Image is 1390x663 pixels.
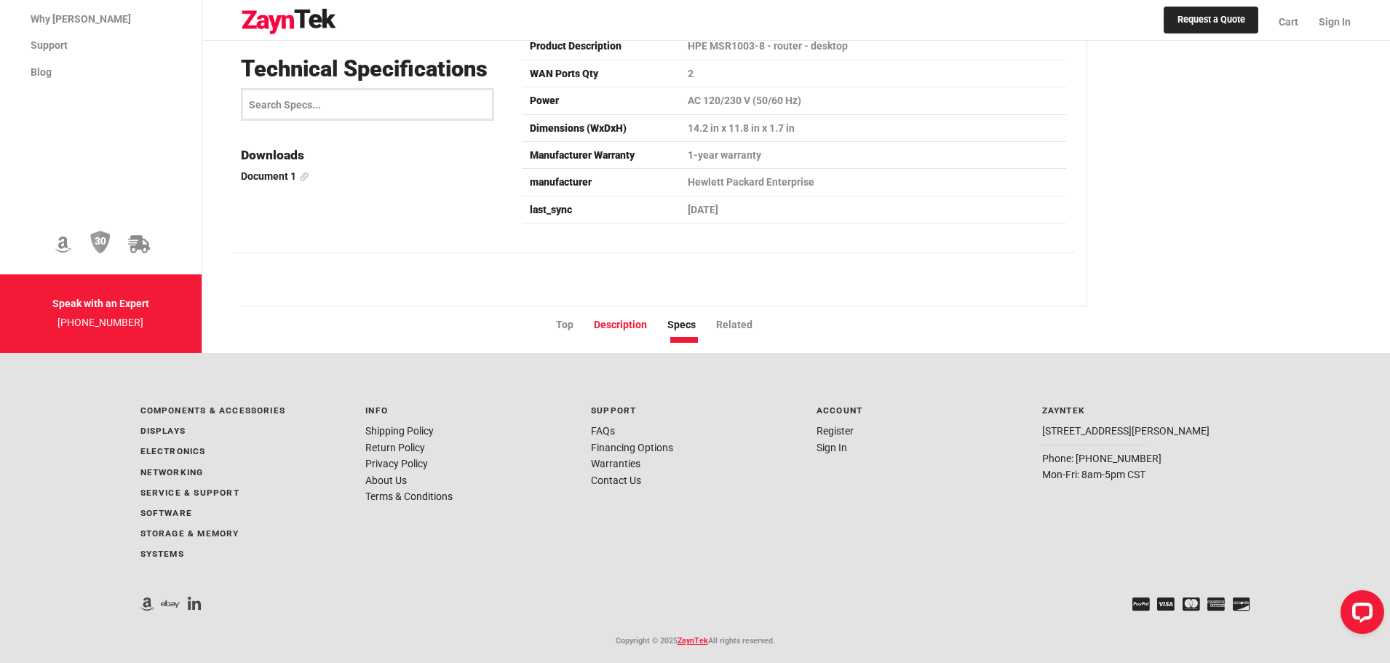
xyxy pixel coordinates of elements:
[680,196,1066,223] td: [DATE]
[522,114,680,141] td: Dimensions (WxDxH)
[365,425,434,437] a: Shipping Policy
[616,636,775,646] small: Copyright © 2025 All rights reserved.
[1175,597,1200,614] li: Mastercard
[591,475,641,486] a: Contact Us
[365,402,573,418] p: Info
[591,442,673,453] a: Financing Options
[1150,597,1175,614] li: Visa
[522,33,680,60] td: Product Description
[680,141,1066,168] td: 1-year warranty
[716,317,773,333] li: Related
[57,317,143,329] a: [PHONE_NUMBER]
[591,425,615,437] a: FAQs
[556,317,594,333] li: Top
[140,467,204,477] a: Networking
[140,549,184,559] a: Systems
[31,66,52,78] span: Blog
[1329,584,1390,646] iframe: LiveChat chat widget
[90,231,111,255] img: 30 Day Return Policy
[31,13,131,25] span: Why [PERSON_NAME]
[365,491,453,502] a: Terms & Conditions
[1124,597,1150,614] li: PayPal
[180,597,201,614] li: linkedIn
[140,446,206,456] a: Electronics
[522,60,680,87] td: WAN Ports Qty
[140,528,239,539] a: Storage & Memory
[140,597,154,614] li: ZaynTek On Amazon
[522,141,680,168] td: Manufacturer Warranty
[680,114,1066,141] td: 14.2 in x 11.8 in x 1.7 in
[817,425,854,437] a: Register
[241,146,504,165] h4: Downloads
[817,402,1025,418] p: Account
[591,402,799,418] p: Support
[31,40,68,52] span: Support
[365,458,428,469] a: Privacy Policy
[1279,16,1298,28] span: Cart
[1042,402,1250,418] p: ZaynTek
[241,168,504,184] a: Document 1
[140,508,193,518] a: Software
[678,636,708,646] a: ZaynTek
[1200,597,1226,614] li: AMEX
[522,87,680,114] td: Power
[1268,4,1308,40] a: Cart
[817,442,847,453] a: Sign In
[154,597,180,614] li: ZaynTek On Ebay
[52,298,149,310] strong: Speak with an Expert
[680,87,1066,114] td: AC 120/230 V (50/60 Hz)
[365,475,407,486] a: About Us
[140,488,239,498] a: Service & Support
[365,442,425,453] a: Return Policy
[140,405,286,416] a: Components & Accessories
[1164,7,1259,34] a: Request a Quote
[1308,4,1351,40] a: Sign In
[680,33,1066,60] td: HPE MSR1003-8 - router - desktop
[1225,597,1250,614] li: Discover
[594,317,667,333] li: Description
[522,169,680,196] td: manufacturer
[241,9,337,35] img: logo
[1042,453,1161,464] a: Phone: [PHONE_NUMBER]
[680,60,1066,87] td: 2
[591,458,640,469] a: Warranties
[667,317,716,333] li: Specs
[140,426,186,436] a: Displays
[680,169,1066,196] td: Hewlett Packard Enterprise
[241,89,494,122] input: Search Specs...
[241,56,504,83] h3: Technical Specifications
[522,196,680,223] td: last_sync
